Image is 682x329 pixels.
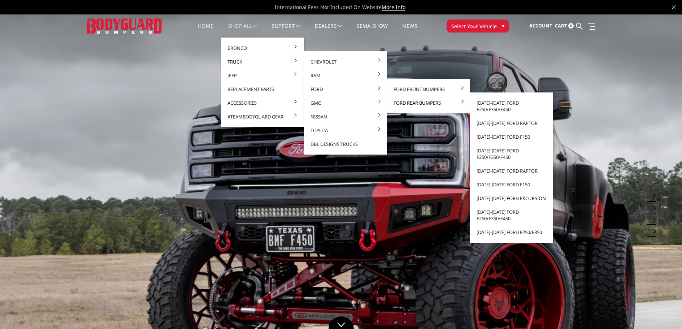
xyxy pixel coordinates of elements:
a: Cart 0 [555,16,574,36]
img: BODYGUARD BUMPERS [87,18,162,33]
a: Home [198,23,213,38]
a: Dealers [315,23,342,38]
a: DBL Designs Trucks [307,137,384,151]
button: 5 of 5 [649,225,656,237]
a: News [402,23,417,38]
a: Ford Rear Bumpers [390,96,467,110]
span: Cart [555,22,567,29]
button: 2 of 5 [649,191,656,202]
iframe: Chat Widget [646,294,682,329]
a: Click to Down [329,316,354,329]
button: 4 of 5 [649,213,656,225]
a: Nissan [307,110,384,124]
a: Account [529,16,552,36]
span: Account [529,22,552,29]
a: [DATE]-[DATE] Ford Excursion [473,191,550,205]
a: [DATE]-[DATE] Ford F250/F350/F450 [473,96,550,116]
button: 1 of 5 [649,179,656,191]
a: Support [272,23,300,38]
a: Truck [224,55,301,69]
a: SEMA Show [356,23,388,38]
a: Jeep [224,69,301,82]
a: [DATE]-[DATE] Ford F250/F350/F450 [473,144,550,164]
button: 3 of 5 [649,202,656,214]
a: [DATE]-[DATE] Ford F250/F350/F450 [473,205,550,225]
a: shop all [228,23,257,38]
a: [DATE]-[DATE] Ford F150 [473,130,550,144]
span: 0 [568,23,574,29]
a: [DATE]-[DATE] Ford Raptor [473,164,550,178]
a: Accessories [224,96,301,110]
a: #TeamBodyguard Gear [224,110,301,124]
a: Ram [307,69,384,82]
a: Ford Front Bumpers [390,82,467,96]
a: More Info [382,4,405,11]
a: [DATE]-[DATE] Ford F250/F350 [473,225,550,239]
a: Chevrolet [307,55,384,69]
span: Select Your Vehicle [451,22,497,30]
span: ▾ [502,22,504,30]
a: Toyota [307,124,384,137]
a: [DATE]-[DATE] Ford Raptor [473,116,550,130]
a: GMC [307,96,384,110]
a: Bronco [224,41,301,55]
a: Ford [307,82,384,96]
a: Replacement Parts [224,82,301,96]
button: Select Your Vehicle [447,20,509,33]
a: [DATE]-[DATE] Ford F150 [473,178,550,191]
